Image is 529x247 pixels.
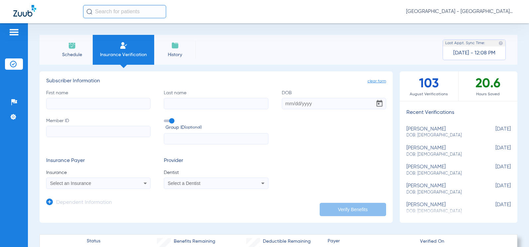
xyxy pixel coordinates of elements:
h3: Provider [164,158,268,164]
span: Status [87,238,100,245]
span: DOB: [DEMOGRAPHIC_DATA] [406,152,477,158]
span: Verified On [420,238,507,245]
h3: Dependent Information [56,200,112,206]
label: DOB [282,90,386,109]
label: Member ID [46,118,151,145]
span: DOB: [DEMOGRAPHIC_DATA] [406,132,477,138]
span: History [159,51,191,58]
span: Hours Saved [459,91,517,98]
button: Verify Benefits [320,203,386,216]
h3: Insurance Payer [46,158,151,164]
span: [DATE] [477,126,511,138]
span: [DATE] [477,145,511,157]
input: First name [46,98,151,109]
span: Last Appt. Sync Time: [445,40,485,46]
h3: Subscriber Information [46,78,386,85]
img: last sync help info [498,41,503,45]
span: Group ID [165,124,268,131]
div: [PERSON_NAME] [406,126,477,138]
img: hamburger-icon [9,28,19,36]
span: Deductible Remaining [263,238,311,245]
div: [PERSON_NAME] [406,183,477,195]
span: DOB: [DEMOGRAPHIC_DATA] [406,190,477,196]
label: First name [46,90,151,109]
span: Insurance Verification [98,51,149,58]
img: Manual Insurance Verification [120,41,128,49]
h3: Recent Verifications [400,110,517,116]
input: Last name [164,98,268,109]
input: Search for patients [83,5,166,18]
span: [DATE] [477,202,511,214]
span: DOB: [DEMOGRAPHIC_DATA] [406,171,477,177]
label: Last name [164,90,268,109]
span: Payer [328,238,414,245]
div: [PERSON_NAME] [406,145,477,157]
span: [DATE] [477,183,511,195]
img: Search Icon [86,9,92,15]
input: DOBOpen calendar [282,98,386,109]
span: [GEOGRAPHIC_DATA] - [GEOGRAPHIC_DATA] [406,8,516,15]
div: [PERSON_NAME] [406,202,477,214]
div: 103 [400,71,459,101]
span: August Verifications [400,91,458,98]
div: [PERSON_NAME] [406,164,477,176]
input: Member ID [46,126,151,137]
div: 20.6 [459,71,517,101]
span: [DATE] [477,164,511,176]
img: History [171,41,179,49]
span: Dentist [164,169,268,176]
img: Schedule [68,41,76,49]
span: [DATE] - 12:08 PM [453,50,495,56]
span: clear form [368,78,386,85]
span: Benefits Remaining [174,238,215,245]
span: Select an Insurance [50,181,91,186]
span: Select a Dentist [168,181,200,186]
img: Zuub Logo [13,5,36,17]
span: Schedule [56,51,88,58]
button: Open calendar [373,97,386,110]
small: (optional) [185,124,202,131]
span: Insurance [46,169,151,176]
